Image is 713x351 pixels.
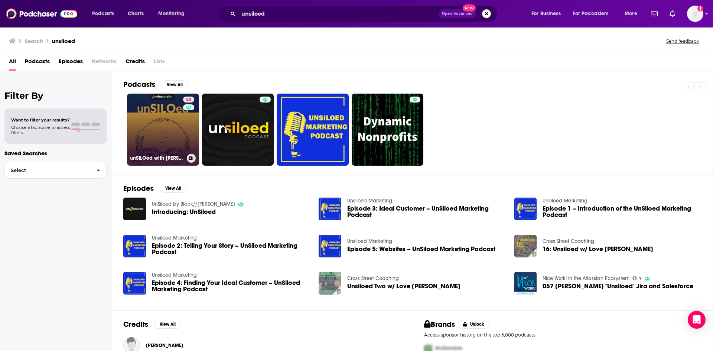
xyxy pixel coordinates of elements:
[664,38,701,44] button: Send feedback
[347,198,392,204] a: Unsiloed Marketing
[687,6,703,22] span: Logged in as gbrussel
[543,238,594,244] a: Cross Street Coaching
[543,283,693,289] a: 057 Keith Mattes "Unsiloed" Jira and Salesforce
[11,117,70,123] span: Want to filter your results?
[543,283,693,289] span: 057 [PERSON_NAME] "Unsiloed" Jira and Salesforce
[543,205,701,218] a: Episode 1 – Introduction of the UnSiloed Marketing Podcast
[183,97,194,103] a: 53
[225,5,504,22] div: Search podcasts, credits, & more...
[128,9,144,19] span: Charts
[526,8,570,20] button: open menu
[4,162,107,179] button: Select
[123,184,154,193] h2: Episodes
[514,235,537,257] img: 16: Unsiloed w/ Love Odih Kumuyi
[127,94,199,166] a: 53unSILOed with [PERSON_NAME]
[146,342,183,348] span: [PERSON_NAME]
[347,283,460,289] a: Unsiloed Two w/ Love Odih Kumuyi
[319,198,341,220] img: Episode 3: Ideal Customer – UnSiloed Marketing Podcast
[123,184,186,193] a: EpisodesView All
[154,55,165,71] span: Lists
[160,184,186,193] button: View All
[92,9,114,19] span: Podcasts
[92,55,117,71] span: Networks
[25,38,43,45] h3: Search
[126,55,145,71] a: Credits
[319,235,341,257] img: Episode 5: Websites – UnSiloed Marketing Podcast
[153,8,194,20] button: open menu
[152,235,197,241] a: Unsiloed Marketing
[186,96,191,104] span: 53
[424,320,455,329] h2: Brands
[123,198,146,220] img: Introducing: UnSiloed
[347,205,505,218] a: Episode 3: Ideal Customer – UnSiloed Marketing Podcast
[442,12,473,16] span: Open Advanced
[130,155,184,161] h3: unSILOed with [PERSON_NAME]
[123,8,148,20] a: Charts
[4,90,107,101] h2: Filter By
[347,238,392,244] a: Unsiloed Marketing
[687,6,703,22] button: Show profile menu
[52,38,75,45] h3: unsiloed
[6,7,77,21] img: Podchaser - Follow, Share and Rate Podcasts
[439,9,476,18] button: Open AdvancedNew
[543,275,629,282] a: Nice Work! In the Atlassian Ecosystem
[123,80,188,89] a: PodcastsView All
[463,4,476,12] span: New
[123,80,155,89] h2: Podcasts
[146,342,183,348] a: Gregory LaBlanc
[573,9,609,19] span: For Podcasters
[619,8,647,20] button: open menu
[687,6,703,22] img: User Profile
[152,243,310,255] span: Episode 2: Telling Your Story – UnSiloed Marketing Podcast
[123,320,148,329] h2: Credits
[59,55,83,71] a: Episodes
[4,150,107,157] p: Saved Searches
[347,283,460,289] span: Unsiloed Two w/ Love [PERSON_NAME]
[347,246,495,252] a: Episode 5: Websites – UnSiloed Marketing Podcast
[458,320,489,329] button: Unlock
[514,272,537,295] img: 057 Keith Mattes "Unsiloed" Jira and Salesforce
[152,209,216,215] a: Introducing: UnSiloed
[152,201,235,207] a: UnSiloed by Black//Brown
[158,9,185,19] span: Monitoring
[123,272,146,295] img: Episode 4: Finding Your Ideal Customer – UnSiloed Marketing Podcast
[543,246,653,252] a: 16: Unsiloed w/ Love Odih Kumuyi
[648,7,661,20] a: Show notifications dropdown
[25,55,50,71] a: Podcasts
[87,8,124,20] button: open menu
[347,275,399,282] a: Cross Street Coaching
[639,277,642,280] span: 7
[152,272,197,278] a: Unsiloed Marketing
[514,198,537,220] img: Episode 1 – Introduction of the UnSiloed Marketing Podcast
[319,272,341,295] img: Unsiloed Two w/ Love Odih Kumuyi
[632,276,642,280] a: 7
[123,235,146,257] img: Episode 2: Telling Your Story – UnSiloed Marketing Podcast
[688,311,706,329] div: Open Intercom Messenger
[11,125,70,135] span: Choose a tab above to access filters.
[531,9,561,19] span: For Business
[5,168,91,173] span: Select
[152,280,310,292] a: Episode 4: Finding Your Ideal Customer – UnSiloed Marketing Podcast
[543,198,587,204] a: Unsiloed Marketing
[123,320,181,329] a: CreditsView All
[238,8,439,20] input: Search podcasts, credits, & more...
[625,9,637,19] span: More
[9,55,16,71] a: All
[568,8,619,20] button: open menu
[543,246,653,252] span: 16: Unsiloed w/ Love [PERSON_NAME]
